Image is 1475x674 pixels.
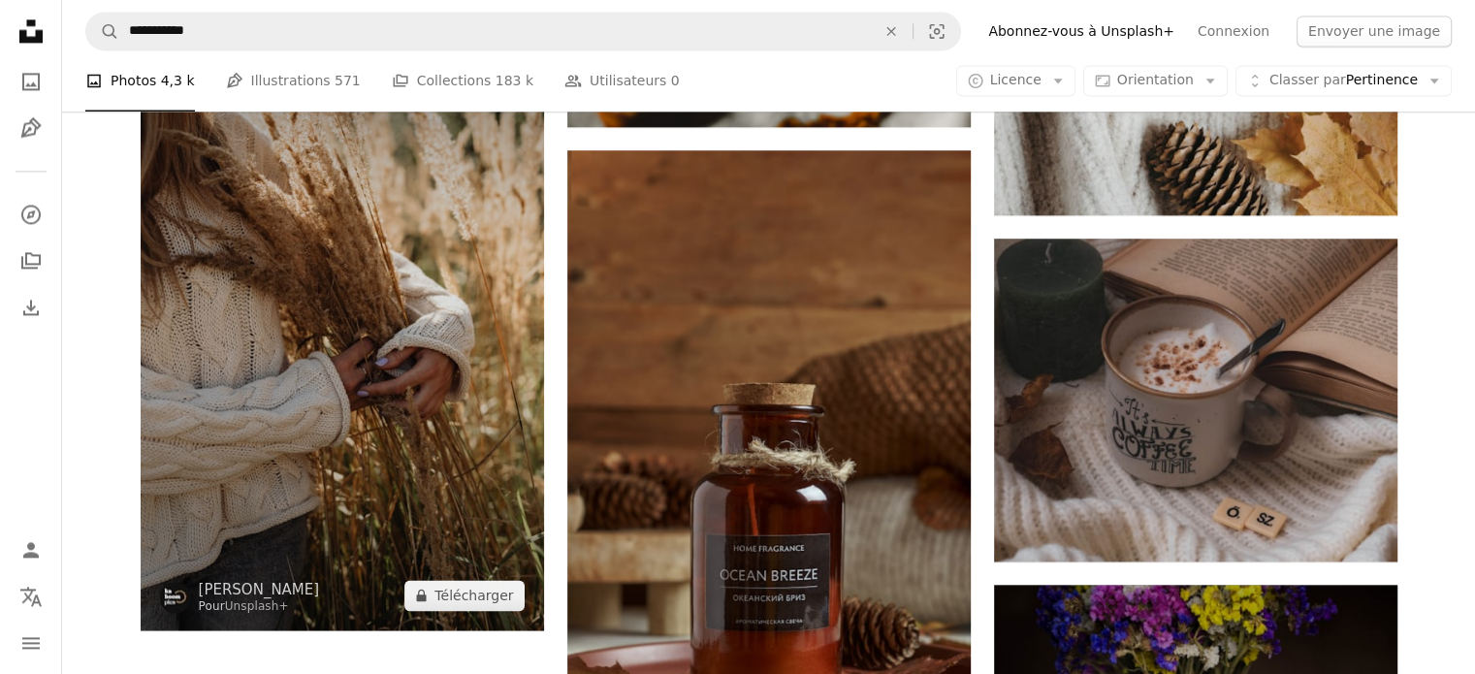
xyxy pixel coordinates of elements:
[12,624,50,662] button: Menu
[977,16,1186,47] a: Abonnez-vous à Unsplash+
[12,530,50,569] a: Connexion / S’inscrire
[1269,73,1346,88] span: Classer par
[496,71,533,92] span: 183 k
[1117,73,1194,88] span: Orientation
[990,73,1042,88] span: Licence
[671,71,680,92] span: 0
[1297,16,1452,47] button: Envoyer une image
[12,62,50,101] a: Photos
[12,288,50,327] a: Historique de téléchargement
[225,599,289,613] a: Unsplash+
[199,580,320,599] a: [PERSON_NAME]
[1235,66,1452,97] button: Classer parPertinence
[870,13,913,49] button: Effacer
[564,50,680,112] a: Utilisateurs 0
[12,241,50,280] a: Collections
[567,443,971,461] a: Un pot de brise de l’océan repose sur une assiette
[141,25,544,630] img: Une femme debout dans un champ d’herbes hautes
[335,71,361,92] span: 571
[160,582,191,613] img: Accéder au profil de Karolina Grabowska
[1083,66,1228,97] button: Orientation
[994,239,1397,562] img: une tasse de café
[226,50,361,112] a: Illustrations 571
[956,66,1075,97] button: Licence
[12,195,50,234] a: Explorer
[914,13,960,49] button: Recherche de visuels
[12,12,50,54] a: Accueil — Unsplash
[85,12,961,50] form: Rechercher des visuels sur tout le site
[12,577,50,616] button: Langue
[86,13,119,49] button: Rechercher sur Unsplash
[404,580,524,611] button: Télécharger
[12,109,50,147] a: Illustrations
[199,599,320,615] div: Pour
[141,318,544,336] a: Une femme debout dans un champ d’herbes hautes
[1269,72,1418,91] span: Pertinence
[994,391,1397,408] a: une tasse de café
[392,50,533,112] a: Collections 183 k
[1186,16,1281,47] a: Connexion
